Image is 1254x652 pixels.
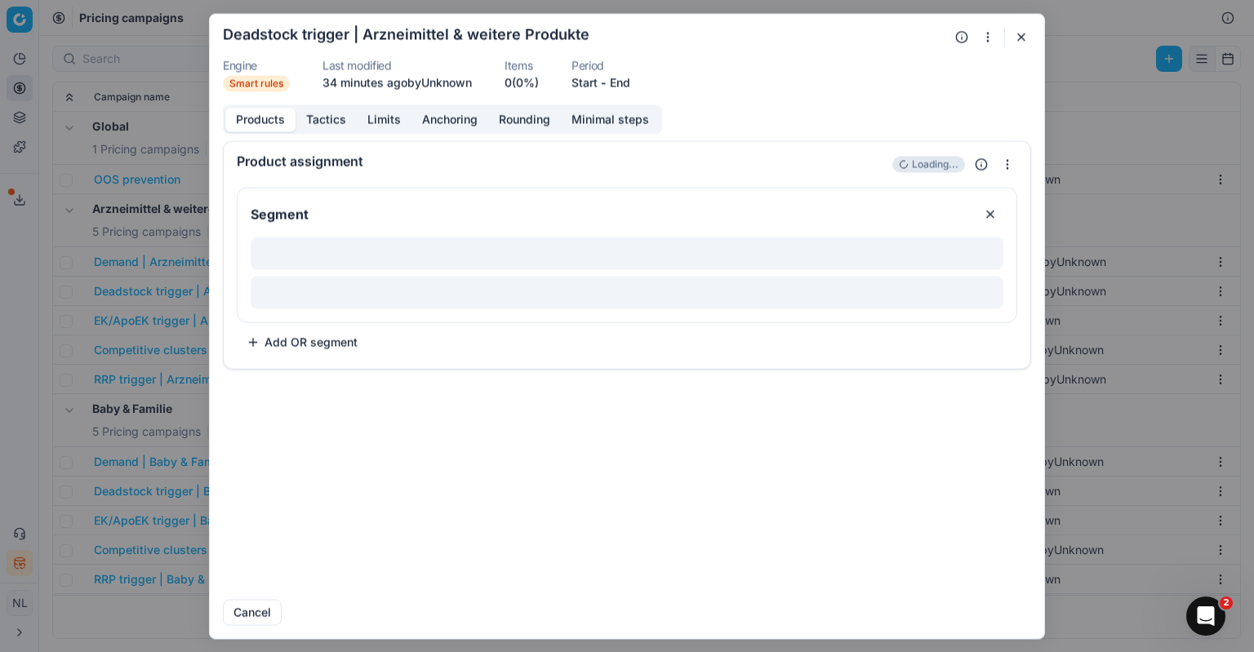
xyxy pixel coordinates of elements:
button: Limits [357,108,411,131]
dt: Period [571,60,630,71]
button: Add OR segment [237,329,367,355]
span: Loading... [912,157,958,171]
button: Minimal steps [561,108,660,131]
span: Smart rules [223,75,290,91]
button: Start [571,74,598,91]
button: Products [225,108,296,131]
button: Rounding [488,108,561,131]
span: 34 minutes ago by Unknown [322,75,472,89]
input: Segment [247,201,971,227]
dt: Engine [223,60,290,71]
button: Cancel [223,599,282,625]
button: Tactics [296,108,357,131]
span: 2 [1220,597,1233,610]
dt: Last modified [322,60,472,71]
div: Product assignment [237,154,889,167]
iframe: Intercom live chat [1186,597,1225,636]
h2: Deadstock trigger | Arzneimittel & weitere Produkte [223,27,589,42]
button: Anchoring [411,108,488,131]
span: - [601,74,607,91]
a: 0(0%) [505,74,539,91]
dt: Items [505,60,539,71]
button: End [610,74,630,91]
